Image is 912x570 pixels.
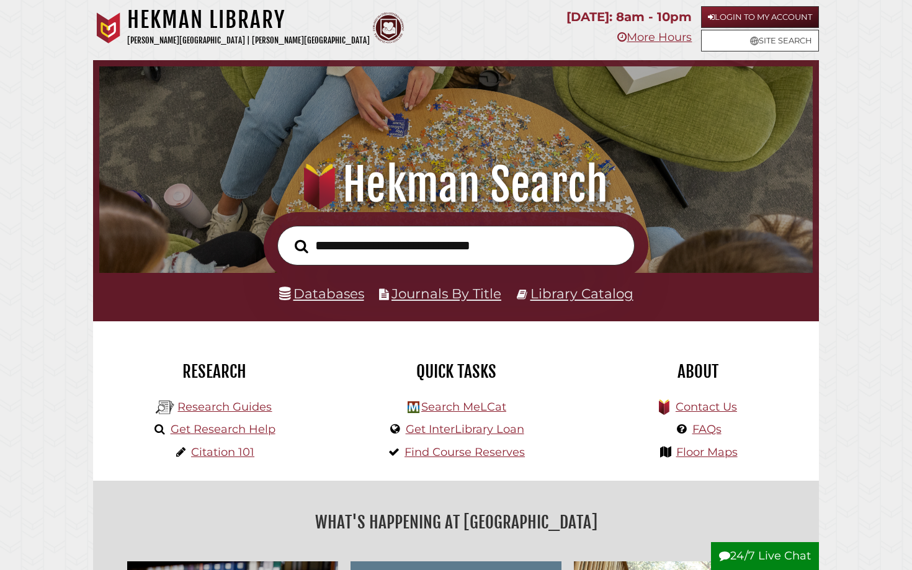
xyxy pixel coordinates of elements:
i: Search [295,239,308,254]
h1: Hekman Search [113,158,799,212]
a: Journals By Title [391,285,501,301]
a: Site Search [701,30,819,51]
h2: What's Happening at [GEOGRAPHIC_DATA] [102,508,810,537]
a: Citation 101 [191,445,254,459]
h2: About [586,361,810,382]
p: [PERSON_NAME][GEOGRAPHIC_DATA] | [PERSON_NAME][GEOGRAPHIC_DATA] [127,33,370,48]
img: Hekman Library Logo [408,401,419,413]
a: Contact Us [676,400,737,414]
a: More Hours [617,30,692,44]
a: Research Guides [177,400,272,414]
a: Databases [279,285,364,301]
a: Login to My Account [701,6,819,28]
a: Find Course Reserves [405,445,525,459]
img: Hekman Library Logo [156,398,174,417]
a: Search MeLCat [421,400,506,414]
a: Get InterLibrary Loan [406,422,524,436]
img: Calvin University [93,12,124,43]
button: Search [288,236,315,257]
a: FAQs [692,422,722,436]
h2: Quick Tasks [344,361,568,382]
a: Library Catalog [530,285,633,301]
h1: Hekman Library [127,6,370,33]
a: Get Research Help [171,422,275,436]
h2: Research [102,361,326,382]
a: Floor Maps [676,445,738,459]
p: [DATE]: 8am - 10pm [566,6,692,28]
img: Calvin Theological Seminary [373,12,404,43]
